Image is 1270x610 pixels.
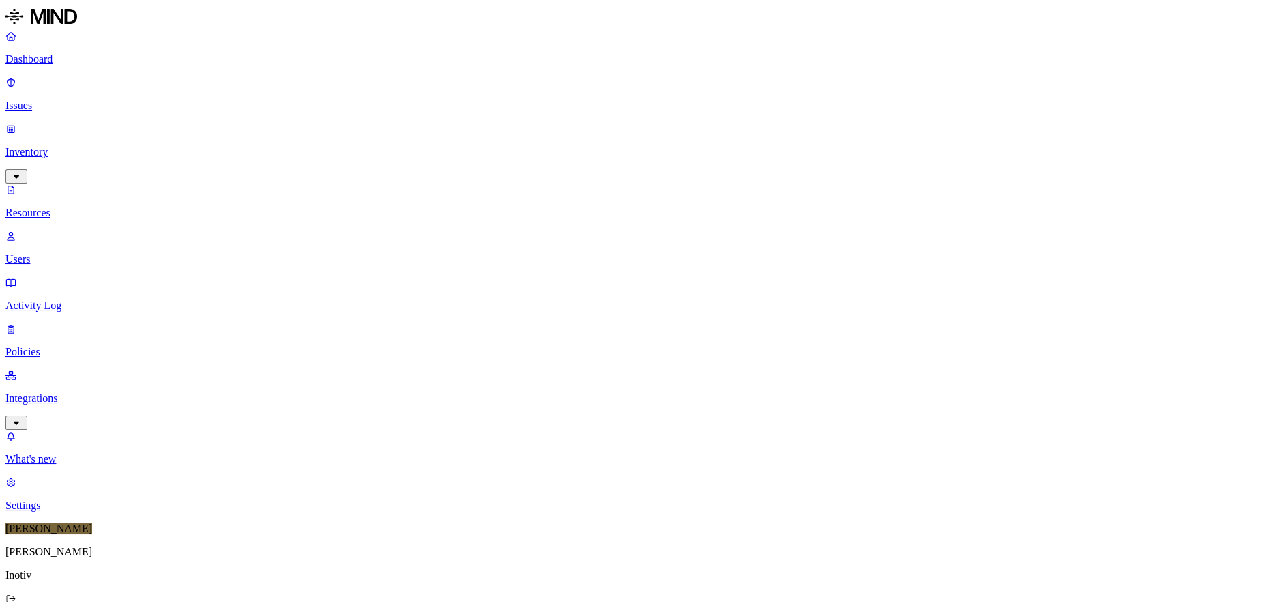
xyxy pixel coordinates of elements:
p: Resources [5,207,1265,219]
a: What's new [5,430,1265,465]
img: MIND [5,5,77,27]
a: Resources [5,184,1265,219]
p: Inventory [5,146,1265,158]
span: [PERSON_NAME] [5,523,92,534]
p: Activity Log [5,300,1265,312]
p: Users [5,253,1265,265]
a: MIND [5,5,1265,30]
a: Activity Log [5,276,1265,312]
p: Issues [5,100,1265,112]
p: What's new [5,453,1265,465]
p: Integrations [5,392,1265,405]
p: Dashboard [5,53,1265,66]
p: Policies [5,346,1265,358]
a: Integrations [5,369,1265,428]
a: Policies [5,323,1265,358]
a: Inventory [5,123,1265,181]
p: Settings [5,499,1265,512]
a: Users [5,230,1265,265]
a: Dashboard [5,30,1265,66]
a: Issues [5,76,1265,112]
a: Settings [5,476,1265,512]
p: Inotiv [5,569,1265,581]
